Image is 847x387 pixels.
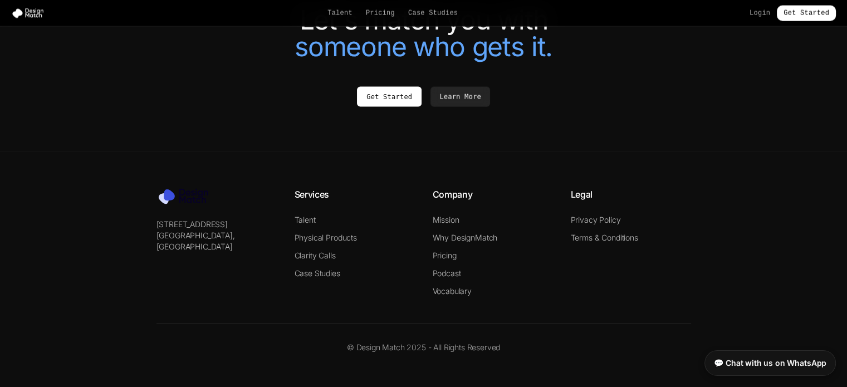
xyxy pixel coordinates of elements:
[571,188,691,201] h4: Legal
[571,215,621,224] a: Privacy Policy
[433,233,498,242] a: Why DesignMatch
[704,350,836,376] a: 💬 Chat with us on WhatsApp
[408,9,458,18] a: Case Studies
[295,251,336,260] a: Clarity Calls
[295,268,340,278] a: Case Studies
[750,9,770,18] a: Login
[433,268,461,278] a: Podcast
[295,233,357,242] a: Physical Products
[295,188,415,201] h4: Services
[433,286,472,296] a: Vocabulary
[430,87,490,107] a: Learn More
[11,8,49,19] img: Design Match
[156,230,277,252] p: [GEOGRAPHIC_DATA], [GEOGRAPHIC_DATA]
[156,188,218,205] img: Design Match
[433,215,459,224] a: Mission
[327,9,352,18] a: Talent
[777,6,836,21] a: Get Started
[357,87,422,107] a: Get Started
[295,30,552,63] span: someone who gets it.
[433,251,457,260] a: Pricing
[156,219,277,230] p: [STREET_ADDRESS]
[433,188,553,201] h4: Company
[156,342,691,353] p: © Design Match 2025 - All Rights Reserved
[112,7,736,60] h2: Let's match you with
[366,9,395,18] a: Pricing
[295,215,316,224] a: Talent
[571,233,638,242] a: Terms & Conditions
